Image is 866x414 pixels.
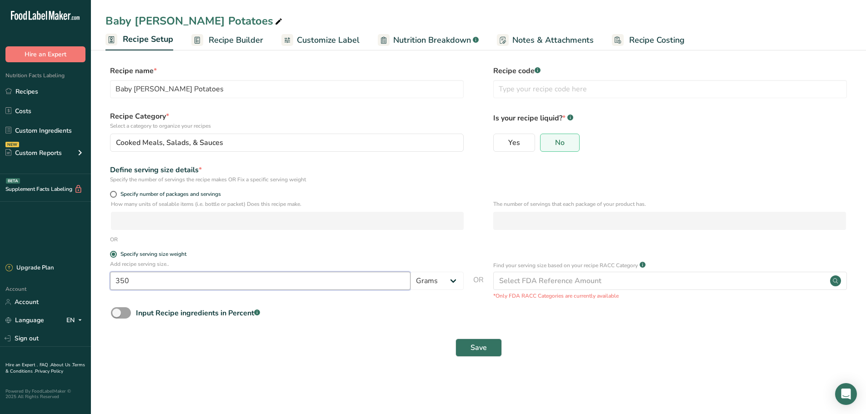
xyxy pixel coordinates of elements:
div: Specify the number of servings the recipe makes OR Fix a specific serving weight [110,175,464,184]
a: Customize Label [281,30,360,50]
p: The number of servings that each package of your product has. [493,200,846,208]
div: Upgrade Plan [5,264,54,273]
a: Recipe Costing [612,30,685,50]
span: Save [471,342,487,353]
label: Recipe name [110,65,464,76]
div: Select FDA Reference Amount [499,275,601,286]
input: Type your serving size here [110,272,410,290]
p: *Only FDA RACC Categories are currently available [493,292,847,300]
a: Nutrition Breakdown [378,30,479,50]
p: Find your serving size based on your recipe RACC Category [493,261,638,269]
a: Notes & Attachments [497,30,594,50]
p: Add recipe serving size.. [110,260,464,268]
p: How many units of sealable items (i.e. bottle or packet) Does this recipe make. [111,200,464,208]
label: Recipe Category [110,111,464,130]
a: Hire an Expert . [5,362,38,368]
div: Baby [PERSON_NAME] Potatoes [105,13,284,29]
span: Cooked Meals, Salads, & Sauces [116,137,223,148]
div: Define serving size details [110,165,464,175]
a: FAQ . [40,362,50,368]
a: Privacy Policy [35,368,63,374]
a: Language [5,312,44,328]
a: Terms & Conditions . [5,362,85,374]
span: No [555,138,565,147]
span: Notes & Attachments [512,34,594,46]
div: Powered By FoodLabelMaker © 2025 All Rights Reserved [5,389,85,399]
button: Cooked Meals, Salads, & Sauces [110,134,464,152]
span: Recipe Setup [123,33,173,45]
div: NEW [5,142,19,147]
a: Recipe Builder [191,30,263,50]
p: Select a category to organize your recipes [110,122,464,130]
a: Recipe Setup [105,29,173,51]
p: Is your recipe liquid? [493,111,847,124]
span: Customize Label [297,34,360,46]
span: Nutrition Breakdown [393,34,471,46]
span: Yes [508,138,520,147]
div: Open Intercom Messenger [835,383,857,405]
label: Recipe code [493,65,847,76]
a: About Us . [50,362,72,368]
div: Input Recipe ingredients in Percent [136,308,260,319]
div: EN [66,315,85,326]
button: Hire an Expert [5,46,85,62]
span: Recipe Builder [209,34,263,46]
div: OR [110,235,118,244]
span: Recipe Costing [629,34,685,46]
div: Specify serving size weight [120,251,186,258]
button: Save [456,339,502,357]
div: Custom Reports [5,148,62,158]
div: BETA [6,178,20,184]
input: Type your recipe name here [110,80,464,98]
span: OR [473,274,484,300]
input: Type your recipe code here [493,80,847,98]
span: Specify number of packages and servings [117,191,221,198]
